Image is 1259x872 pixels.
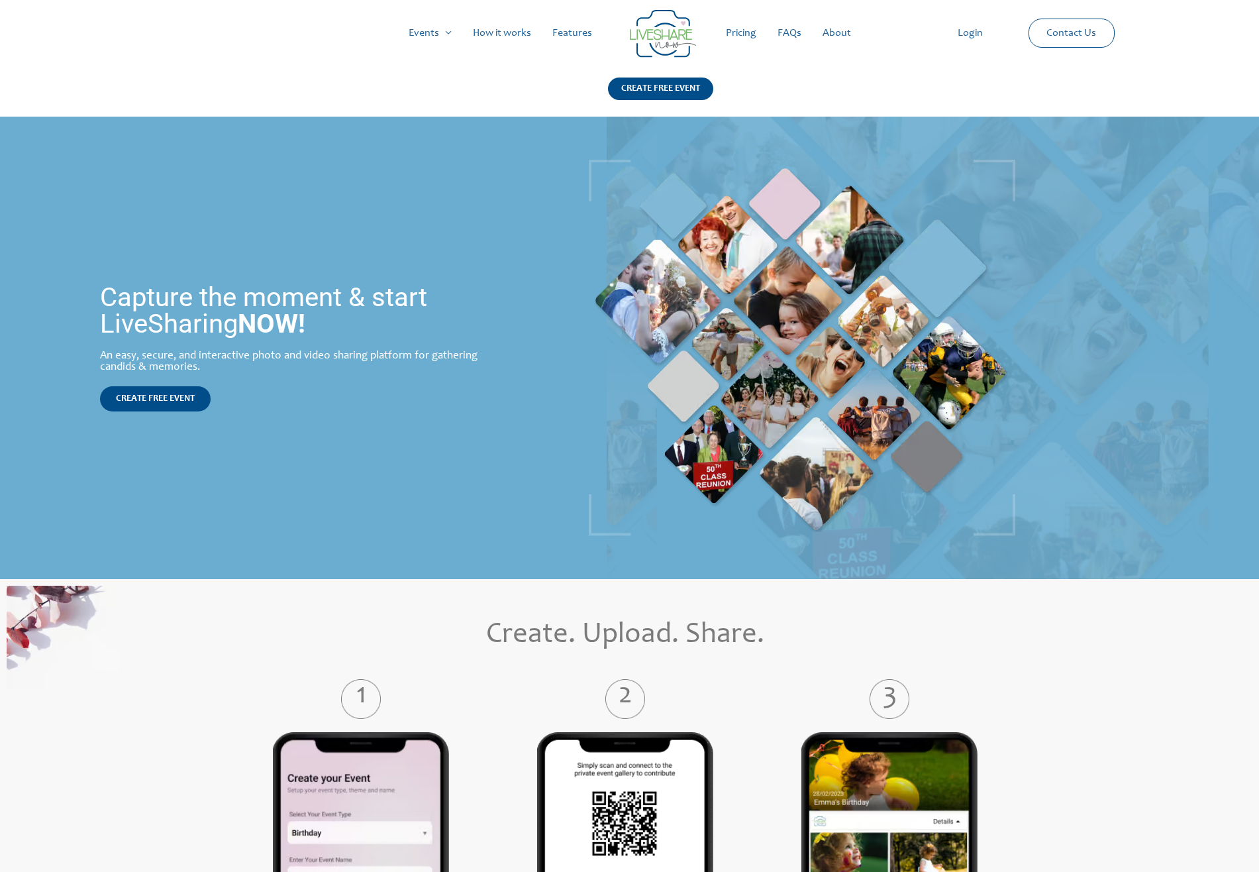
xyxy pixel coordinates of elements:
a: Pricing [715,12,767,54]
h1: Capture the moment & start LiveSharing [100,284,503,337]
a: About [812,12,862,54]
label: 2 [515,689,735,709]
div: CREATE FREE EVENT [608,78,713,100]
img: Live Photobooth [589,160,1015,536]
a: FAQs [767,12,812,54]
div: An easy, secure, and interactive photo and video sharing platform for gathering candids & memories. [100,351,503,373]
img: Online Photo Sharing [7,586,119,690]
span: CREATE FREE EVENT [116,394,195,404]
a: Contact Us [1036,19,1107,47]
a: Features [542,12,603,54]
a: Login [947,12,993,54]
span: Create. Upload. Share. [486,621,764,650]
a: CREATE FREE EVENT [100,386,211,411]
a: Events [398,12,462,54]
label: 3 [780,689,999,709]
a: CREATE FREE EVENT [608,78,713,117]
img: LiveShare logo - Capture & Share Event Memories [630,10,696,58]
nav: Site Navigation [23,12,1236,54]
strong: NOW! [238,308,305,339]
label: 1 [251,689,471,709]
a: How it works [462,12,542,54]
